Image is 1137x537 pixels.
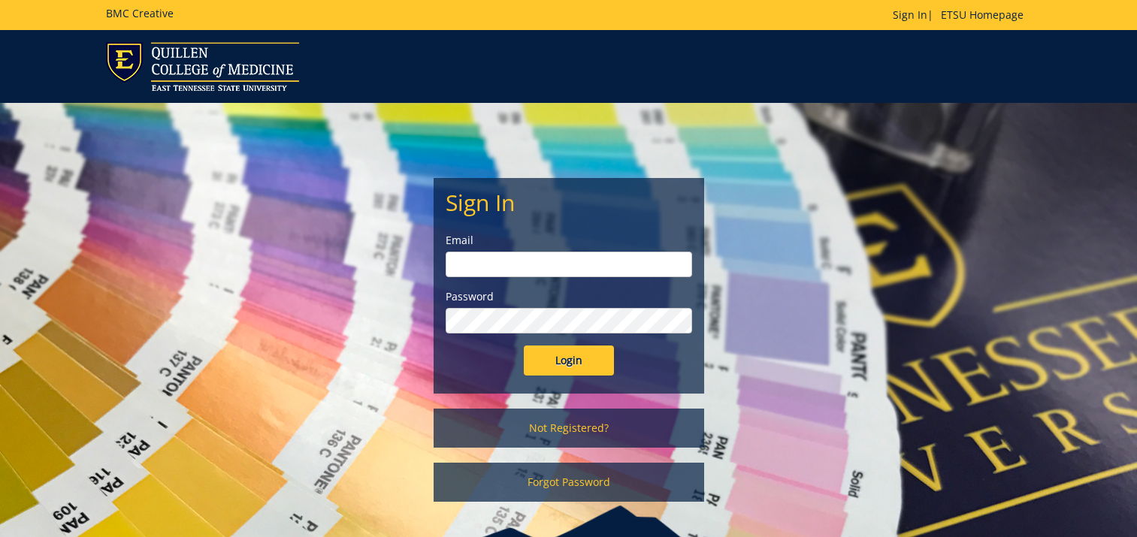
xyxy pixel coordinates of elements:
[446,190,692,215] h2: Sign In
[106,8,174,19] h5: BMC Creative
[434,463,704,502] a: Forgot Password
[893,8,927,22] a: Sign In
[893,8,1031,23] p: |
[446,289,692,304] label: Password
[434,409,704,448] a: Not Registered?
[933,8,1031,22] a: ETSU Homepage
[106,42,299,91] img: ETSU logo
[446,233,692,248] label: Email
[524,345,614,376] input: Login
